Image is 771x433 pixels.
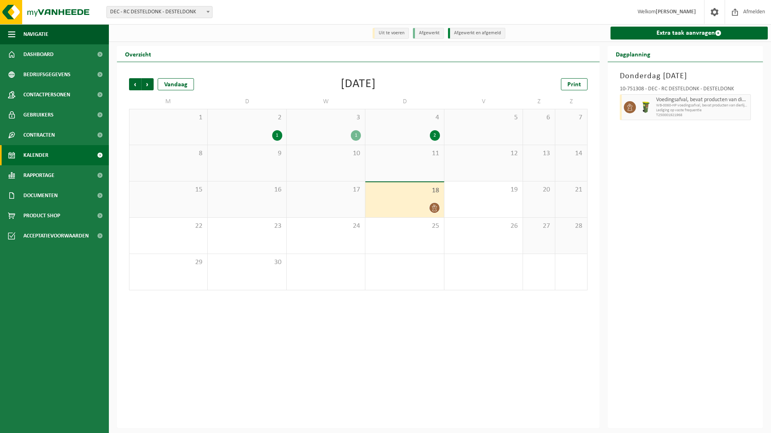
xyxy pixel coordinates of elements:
span: T250001921968 [656,113,749,118]
h3: Donderdag [DATE] [620,70,751,82]
div: 2 [430,130,440,141]
span: 18 [369,186,440,195]
span: 22 [133,222,203,231]
div: 1 [351,130,361,141]
span: 3 [291,113,361,122]
td: M [129,94,208,109]
span: 17 [291,185,361,194]
li: Uit te voeren [373,28,409,39]
span: 20 [527,185,551,194]
span: 30 [212,258,282,267]
div: 1 [272,130,282,141]
span: 4 [369,113,440,122]
span: Dashboard [23,44,54,65]
span: 27 [527,222,551,231]
div: Vandaag [158,78,194,90]
td: Z [555,94,588,109]
span: Navigatie [23,24,48,44]
span: 5 [448,113,519,122]
span: Rapportage [23,165,54,185]
span: 8 [133,149,203,158]
span: Contracten [23,125,55,145]
img: WB-0060-HPE-GN-50 [640,101,652,113]
span: 23 [212,222,282,231]
span: Kalender [23,145,48,165]
span: 28 [559,222,583,231]
span: Acceptatievoorwaarden [23,226,89,246]
span: 21 [559,185,583,194]
strong: [PERSON_NAME] [656,9,696,15]
td: W [287,94,365,109]
span: DEC - RC DESTELDONK - DESTELDONK [107,6,212,18]
li: Afgewerkt en afgemeld [448,28,505,39]
span: Product Shop [23,206,60,226]
span: Documenten [23,185,58,206]
a: Print [561,78,588,90]
span: 6 [527,113,551,122]
span: Voedingsafval, bevat producten van dierlijke oorsprong, onverpakt, categorie 3 [656,97,749,103]
span: Gebruikers [23,105,54,125]
td: V [444,94,523,109]
span: Lediging op vaste frequentie [656,108,749,113]
span: 24 [291,222,361,231]
span: 19 [448,185,519,194]
span: 12 [448,149,519,158]
span: Print [567,81,581,88]
span: WB-0060-HP voedingsafval, bevat producten van dierlijke oors [656,103,749,108]
span: 11 [369,149,440,158]
span: 29 [133,258,203,267]
h2: Overzicht [117,46,159,62]
span: 1 [133,113,203,122]
span: Contactpersonen [23,85,70,105]
span: 2 [212,113,282,122]
span: 9 [212,149,282,158]
span: 13 [527,149,551,158]
span: DEC - RC DESTELDONK - DESTELDONK [106,6,213,18]
span: Bedrijfsgegevens [23,65,71,85]
span: 16 [212,185,282,194]
div: [DATE] [341,78,376,90]
a: Extra taak aanvragen [611,27,768,40]
span: 10 [291,149,361,158]
span: 25 [369,222,440,231]
td: D [365,94,444,109]
h2: Dagplanning [608,46,658,62]
li: Afgewerkt [413,28,444,39]
span: Volgende [142,78,154,90]
span: 15 [133,185,203,194]
span: Vorige [129,78,141,90]
div: 10-751308 - DEC - RC DESTELDONK - DESTELDONK [620,86,751,94]
span: 7 [559,113,583,122]
td: Z [523,94,555,109]
span: 14 [559,149,583,158]
span: 26 [448,222,519,231]
td: D [208,94,286,109]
